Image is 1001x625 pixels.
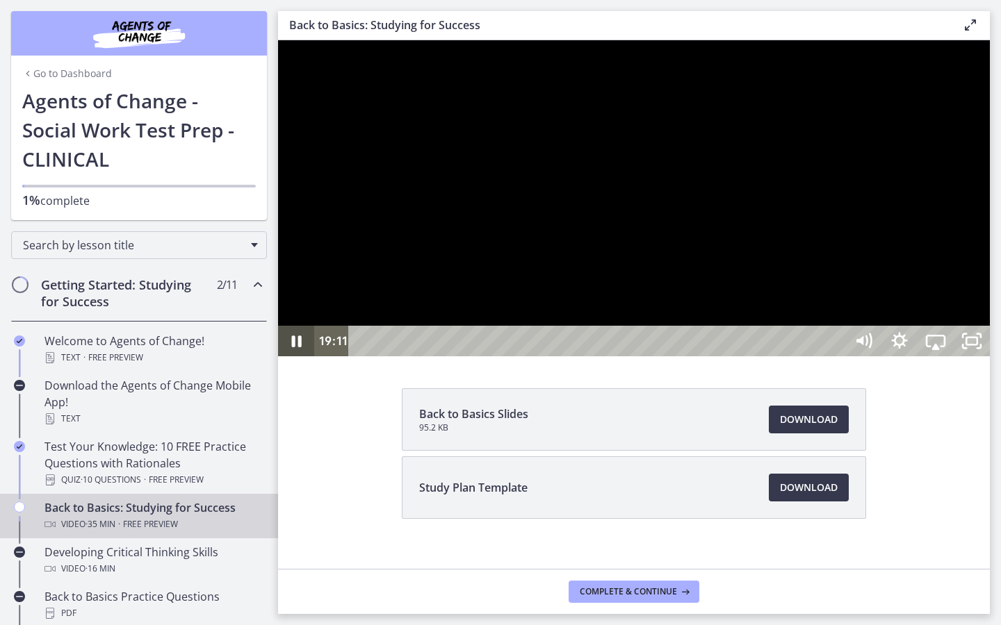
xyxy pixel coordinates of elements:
[14,335,25,347] i: Completed
[123,516,178,533] span: Free preview
[56,17,222,50] img: Agents of Change
[22,192,256,209] p: complete
[780,479,838,496] span: Download
[44,333,261,366] div: Welcome to Agents of Change!
[44,544,261,577] div: Developing Critical Thinking Skills
[44,438,261,488] div: Test Your Knowledge: 10 FREE Practice Questions with Rationales
[88,349,143,366] span: Free preview
[144,472,146,488] span: ·
[14,441,25,452] i: Completed
[580,586,677,597] span: Complete & continue
[569,581,699,603] button: Complete & continue
[419,406,528,422] span: Back to Basics Slides
[22,86,256,174] h1: Agents of Change - Social Work Test Prep - CLINICAL
[603,285,640,316] button: Show settings menu
[81,472,141,488] span: · 10 Questions
[23,237,244,253] span: Search by lesson title
[44,349,261,366] div: Text
[419,479,528,496] span: Study Plan Template
[769,474,849,501] a: Download
[83,349,86,366] span: ·
[149,472,204,488] span: Free preview
[676,285,712,316] button: Unfullscreen
[86,560,115,577] span: · 16 min
[419,422,528,433] span: 95.2 KB
[289,17,940,33] h3: Back to Basics: Studying for Success
[769,406,849,433] a: Download
[44,499,261,533] div: Back to Basics: Studying for Success
[44,472,261,488] div: Quiz
[11,231,267,259] div: Search by lesson title
[44,377,261,427] div: Download the Agents of Change Mobile App!
[44,588,261,622] div: Back to Basics Practice Questions
[41,276,211,310] h2: Getting Started: Studying for Success
[86,516,115,533] span: · 35 min
[44,605,261,622] div: PDF
[44,560,261,577] div: Video
[44,516,261,533] div: Video
[640,285,676,316] button: Airplay
[118,516,120,533] span: ·
[44,410,261,427] div: Text
[567,285,603,316] button: Mute
[22,67,112,81] a: Go to Dashboard
[217,276,237,293] span: 2 / 11
[22,192,40,208] span: 1%
[780,411,838,428] span: Download
[278,40,990,356] iframe: Video Lesson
